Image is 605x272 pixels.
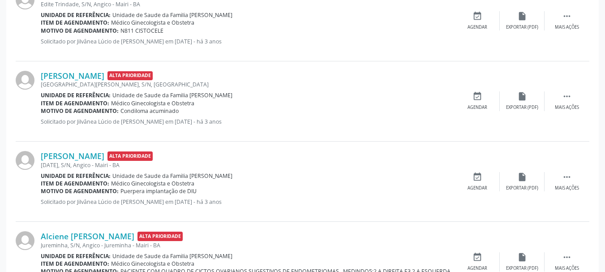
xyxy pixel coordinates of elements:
div: Agendar [468,265,487,272]
i: event_available [472,91,482,101]
span: Unidade de Saude da Familia [PERSON_NAME] [112,11,232,19]
span: Unidade de Saude da Familia [PERSON_NAME] [112,91,232,99]
div: Edite Trindade, S/N, Angico - Mairi - BA [41,0,455,8]
div: [GEOGRAPHIC_DATA][PERSON_NAME], S/N, [GEOGRAPHIC_DATA] [41,81,455,88]
i:  [562,91,572,101]
b: Item de agendamento: [41,180,109,187]
b: Unidade de referência: [41,11,111,19]
div: Mais ações [555,265,579,272]
span: Unidade de Saude da Familia [PERSON_NAME] [112,252,232,260]
span: Médico Ginecologista e Obstetra [111,260,194,268]
i: insert_drive_file [517,172,527,182]
i:  [562,252,572,262]
b: Unidade de referência: [41,172,111,180]
i: event_available [472,11,482,21]
div: Agendar [468,185,487,191]
span: Alta Prioridade [107,151,153,161]
b: Unidade de referência: [41,91,111,99]
span: Alta Prioridade [137,232,183,241]
span: Alta Prioridade [107,71,153,81]
div: Jureminha, S/N, Angico - Jureminha - Mairi - BA [41,242,455,249]
i: insert_drive_file [517,91,527,101]
p: Solicitado por Jilvânea Lúcio de [PERSON_NAME] em [DATE] - há 3 anos [41,118,455,125]
b: Motivo de agendamento: [41,107,119,115]
div: Exportar (PDF) [506,24,538,30]
b: Item de agendamento: [41,260,109,268]
b: Item de agendamento: [41,99,109,107]
div: Exportar (PDF) [506,104,538,111]
b: Unidade de referência: [41,252,111,260]
p: Solicitado por Jilvânea Lúcio de [PERSON_NAME] em [DATE] - há 3 anos [41,198,455,206]
p: Solicitado por Jilvânea Lúcio de [PERSON_NAME] em [DATE] - há 3 anos [41,38,455,45]
div: Exportar (PDF) [506,265,538,272]
b: Item de agendamento: [41,19,109,26]
a: Alciene [PERSON_NAME] [41,231,134,241]
i: event_available [472,172,482,182]
span: Médico Ginecologista e Obstetra [111,99,194,107]
img: img [16,151,34,170]
b: Motivo de agendamento: [41,27,119,35]
div: Mais ações [555,185,579,191]
span: Condiloma acuminado [120,107,179,115]
a: [PERSON_NAME] [41,151,104,161]
i:  [562,172,572,182]
div: Agendar [468,24,487,30]
a: [PERSON_NAME] [41,71,104,81]
div: Mais ações [555,104,579,111]
div: Exportar (PDF) [506,185,538,191]
span: N811 CISTOCELE [120,27,163,35]
b: Motivo de agendamento: [41,187,119,195]
span: Unidade de Saude da Familia [PERSON_NAME] [112,172,232,180]
i:  [562,11,572,21]
div: Agendar [468,104,487,111]
span: Médico Ginecologista e Obstetra [111,180,194,187]
div: Mais ações [555,24,579,30]
i: event_available [472,252,482,262]
div: [DATE], S/N, Angico - Mairi - BA [41,161,455,169]
span: Médico Ginecologista e Obstetra [111,19,194,26]
i: insert_drive_file [517,252,527,262]
span: Puerpera implantação de DIU [120,187,197,195]
img: img [16,71,34,90]
i: insert_drive_file [517,11,527,21]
